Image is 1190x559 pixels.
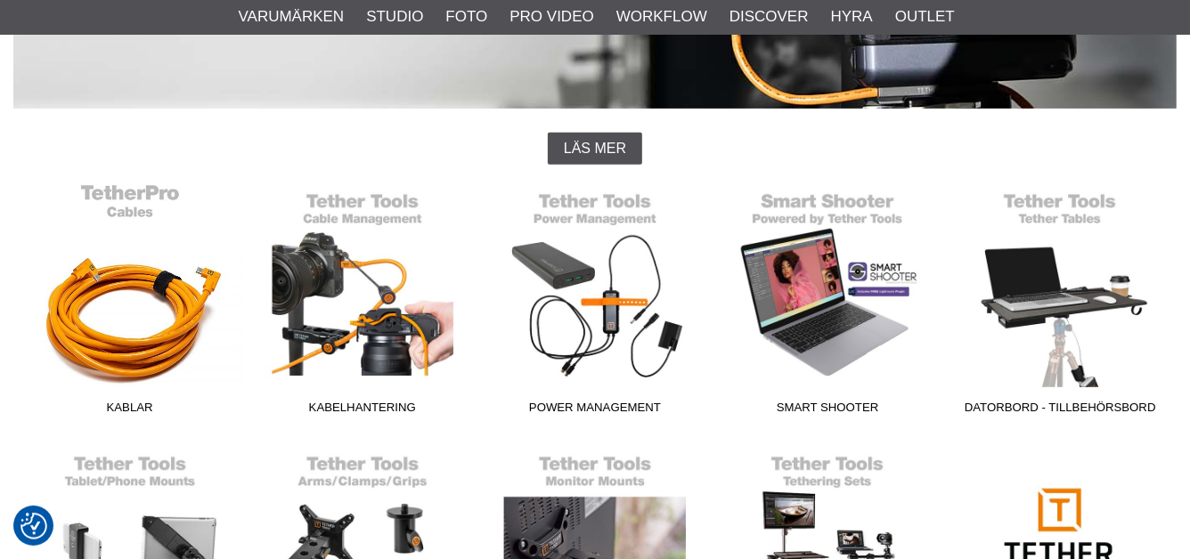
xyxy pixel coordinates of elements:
[712,182,944,423] a: Smart Shooter
[944,399,1177,423] span: Datorbord - Tillbehörsbord
[13,182,246,423] a: Kablar
[895,5,955,28] a: Outlet
[13,399,246,423] span: Kablar
[239,5,345,28] a: Varumärken
[20,513,47,539] img: Revisit consent button
[246,399,478,423] span: Kabelhantering
[831,5,873,28] a: Hyra
[20,510,47,542] button: Samtyckesinställningar
[509,5,593,28] a: Pro Video
[445,5,487,28] a: Foto
[478,399,711,423] span: Power Management
[366,5,423,28] a: Studio
[246,182,478,423] a: Kabelhantering
[712,399,944,423] span: Smart Shooter
[729,5,809,28] a: Discover
[944,182,1177,423] a: Datorbord - Tillbehörsbord
[564,141,626,157] span: Läs mer
[616,5,707,28] a: Workflow
[478,182,711,423] a: Power Management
